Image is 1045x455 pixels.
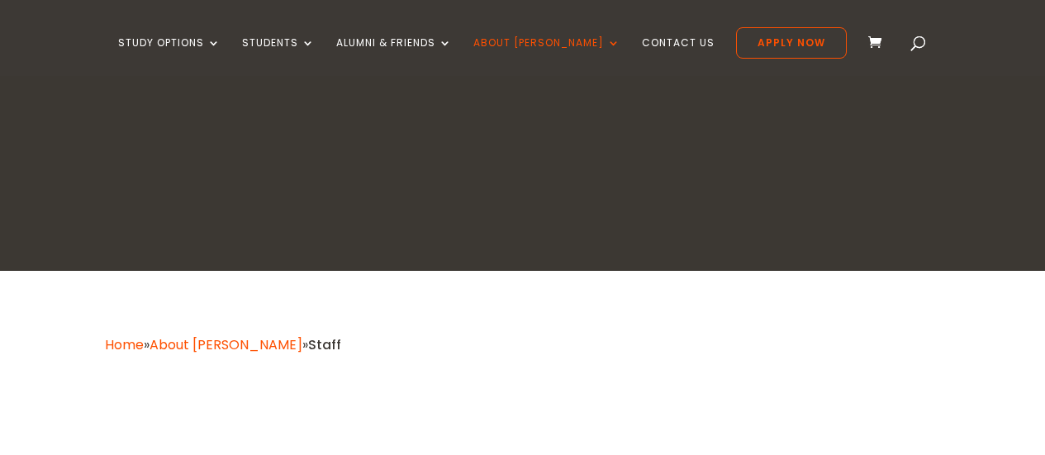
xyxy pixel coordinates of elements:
a: About [PERSON_NAME] [150,335,302,354]
a: Study Options [118,37,221,76]
span: » » [105,335,341,354]
span: Staff [308,335,341,354]
a: Students [242,37,315,76]
a: About [PERSON_NAME] [473,37,620,76]
a: Home [105,335,144,354]
a: Contact Us [642,37,715,76]
a: Alumni & Friends [336,37,452,76]
a: Apply Now [736,27,847,59]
